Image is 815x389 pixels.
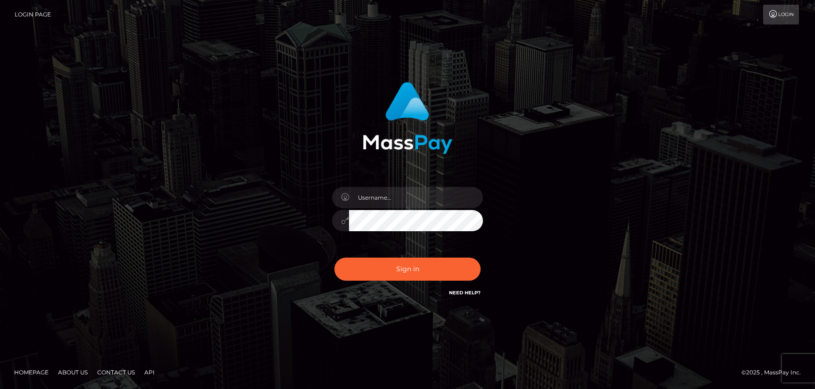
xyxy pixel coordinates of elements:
[763,5,799,24] a: Login
[349,187,483,208] input: Username...
[93,365,139,380] a: Contact Us
[15,5,51,24] a: Login Page
[741,367,808,378] div: © 2025 , MassPay Inc.
[54,365,91,380] a: About Us
[10,365,52,380] a: Homepage
[141,365,158,380] a: API
[334,258,481,281] button: Sign in
[363,82,452,154] img: MassPay Login
[449,290,481,296] a: Need Help?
